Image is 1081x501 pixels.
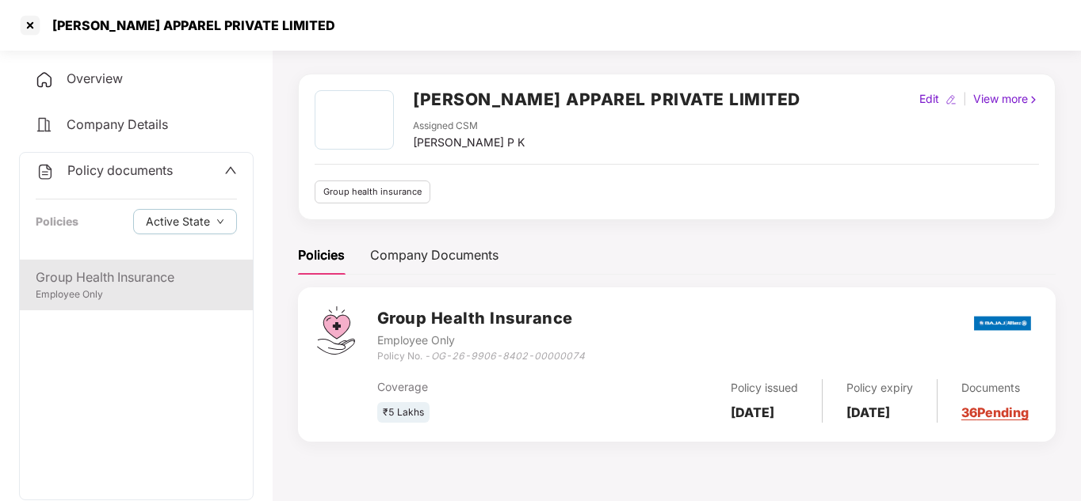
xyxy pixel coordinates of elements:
[35,70,54,89] img: svg+xml;base64,PHN2ZyB4bWxucz0iaHR0cDovL3d3dy53My5vcmcvMjAwMC9zdmciIHdpZHRoPSIyNCIgaGVpZ2h0PSIyNC...
[916,90,942,108] div: Edit
[224,164,237,176] span: up
[133,209,237,234] button: Active Statedown
[36,287,237,302] div: Employee Only
[67,70,123,86] span: Overview
[146,213,210,230] span: Active State
[298,245,345,265] div: Policies
[970,90,1042,108] div: View more
[35,116,54,135] img: svg+xml;base64,PHN2ZyB4bWxucz0iaHR0cDovL3d3dy53My5vcmcvMjAwMC9zdmciIHdpZHRoPSIyNCIgaGVpZ2h0PSIyNC...
[377,402,430,423] div: ₹5 Lakhs
[945,94,957,105] img: editIcon
[960,90,970,108] div: |
[413,86,800,112] h2: [PERSON_NAME] APPAREL PRIVATE LIMITED
[216,218,224,226] span: down
[413,119,525,134] div: Assigned CSM
[846,404,890,420] b: [DATE]
[36,268,237,287] div: Group Health Insurance
[370,245,498,265] div: Company Documents
[315,180,430,203] div: Group health insurance
[317,306,355,355] img: svg+xml;base64,PHN2ZyB4bWxucz0iaHR0cDovL3d3dy53My5vcmcvMjAwMC9zdmciIHdpZHRoPSI0Ny43MTQiIGhlaWdodD...
[431,350,585,362] i: OG-26-9906-8402-00000074
[731,379,798,397] div: Policy issued
[846,379,913,397] div: Policy expiry
[377,349,585,364] div: Policy No. -
[67,116,168,132] span: Company Details
[413,134,525,151] div: [PERSON_NAME] P K
[43,17,335,33] div: [PERSON_NAME] APPAREL PRIVATE LIMITED
[974,306,1031,341] img: bajaj.png
[961,404,1029,420] a: 36 Pending
[961,379,1029,397] div: Documents
[1028,94,1039,105] img: rightIcon
[377,332,585,349] div: Employee Only
[377,378,597,396] div: Coverage
[731,404,774,420] b: [DATE]
[36,162,55,181] img: svg+xml;base64,PHN2ZyB4bWxucz0iaHR0cDovL3d3dy53My5vcmcvMjAwMC9zdmciIHdpZHRoPSIyNCIgaGVpZ2h0PSIyNC...
[67,162,173,178] span: Policy documents
[36,213,78,230] div: Policies
[377,306,585,331] h3: Group Health Insurance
